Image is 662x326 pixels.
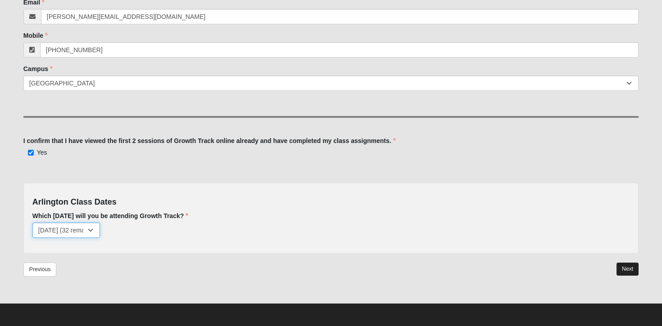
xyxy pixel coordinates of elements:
a: Next [617,263,639,276]
h4: Arlington Class Dates [32,197,630,207]
a: Previous [23,263,57,277]
input: Yes [28,150,34,156]
label: Mobile [23,31,48,40]
label: I confirm that I have viewed the first 2 sessions of Growth Track online already and have complet... [23,136,396,145]
label: Which [DATE] will you be attending Growth Track? [32,211,189,220]
label: Campus [23,64,53,73]
span: Yes [37,149,47,156]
